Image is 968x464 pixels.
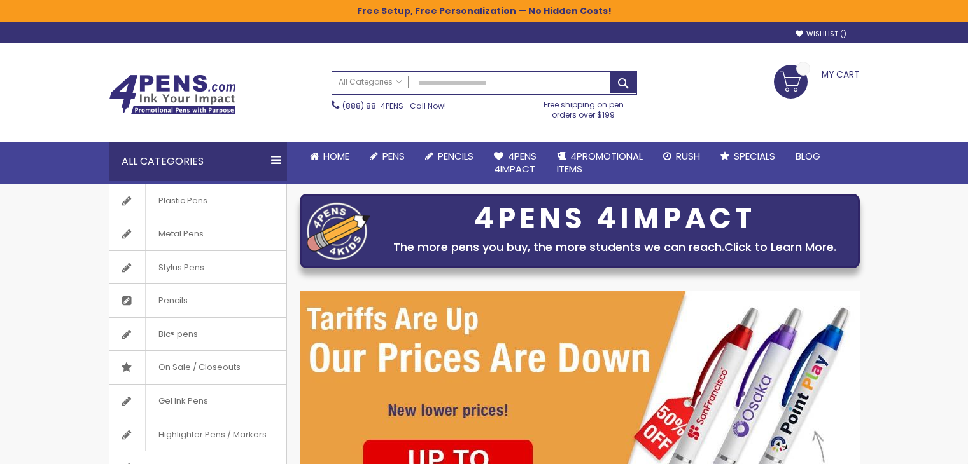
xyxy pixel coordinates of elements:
span: Highlighter Pens / Markers [145,418,279,451]
a: Bic® pens [109,318,286,351]
a: Home [300,142,360,170]
a: Pencils [415,142,484,170]
span: Gel Ink Pens [145,385,221,418]
a: Specials [710,142,785,170]
a: Plastic Pens [109,184,286,217]
span: Pens [382,149,405,163]
a: On Sale / Closeouts [109,351,286,384]
span: All Categories [339,77,402,87]
a: Stylus Pens [109,251,286,284]
span: Metal Pens [145,217,216,250]
span: - Call Now! [342,100,446,111]
a: Wishlist [796,29,846,39]
div: All Categories [109,142,287,181]
span: 4PROMOTIONAL ITEMS [557,149,643,175]
span: Stylus Pens [145,251,217,284]
a: Gel Ink Pens [109,385,286,418]
a: Metal Pens [109,217,286,250]
a: Rush [653,142,710,170]
span: Pencils [145,284,200,317]
a: 4Pens4impact [484,142,547,184]
a: Click to Learn More. [724,239,836,255]
span: On Sale / Closeouts [145,351,253,384]
span: Rush [676,149,700,163]
span: Blog [796,149,820,163]
a: Highlighter Pens / Markers [109,418,286,451]
span: Bic® pens [145,318,211,351]
img: four_pen_logo.png [307,202,370,260]
a: 4PROMOTIONALITEMS [547,142,653,184]
a: Pens [360,142,415,170]
span: Pencils [438,149,473,163]
a: Pencils [109,284,286,317]
img: 4Pens Custom Pens and Promotional Products [109,74,236,115]
span: 4Pens 4impact [494,149,537,175]
span: Home [323,149,349,163]
div: 4PENS 4IMPACT [377,205,853,232]
span: Specials [734,149,775,163]
div: The more pens you buy, the more students we can reach. [377,238,853,256]
span: Plastic Pens [145,184,220,217]
a: Blog [785,142,831,170]
a: (888) 88-4PENS [342,100,403,111]
div: Free shipping on pen orders over $199 [530,95,637,120]
a: All Categories [332,72,409,93]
